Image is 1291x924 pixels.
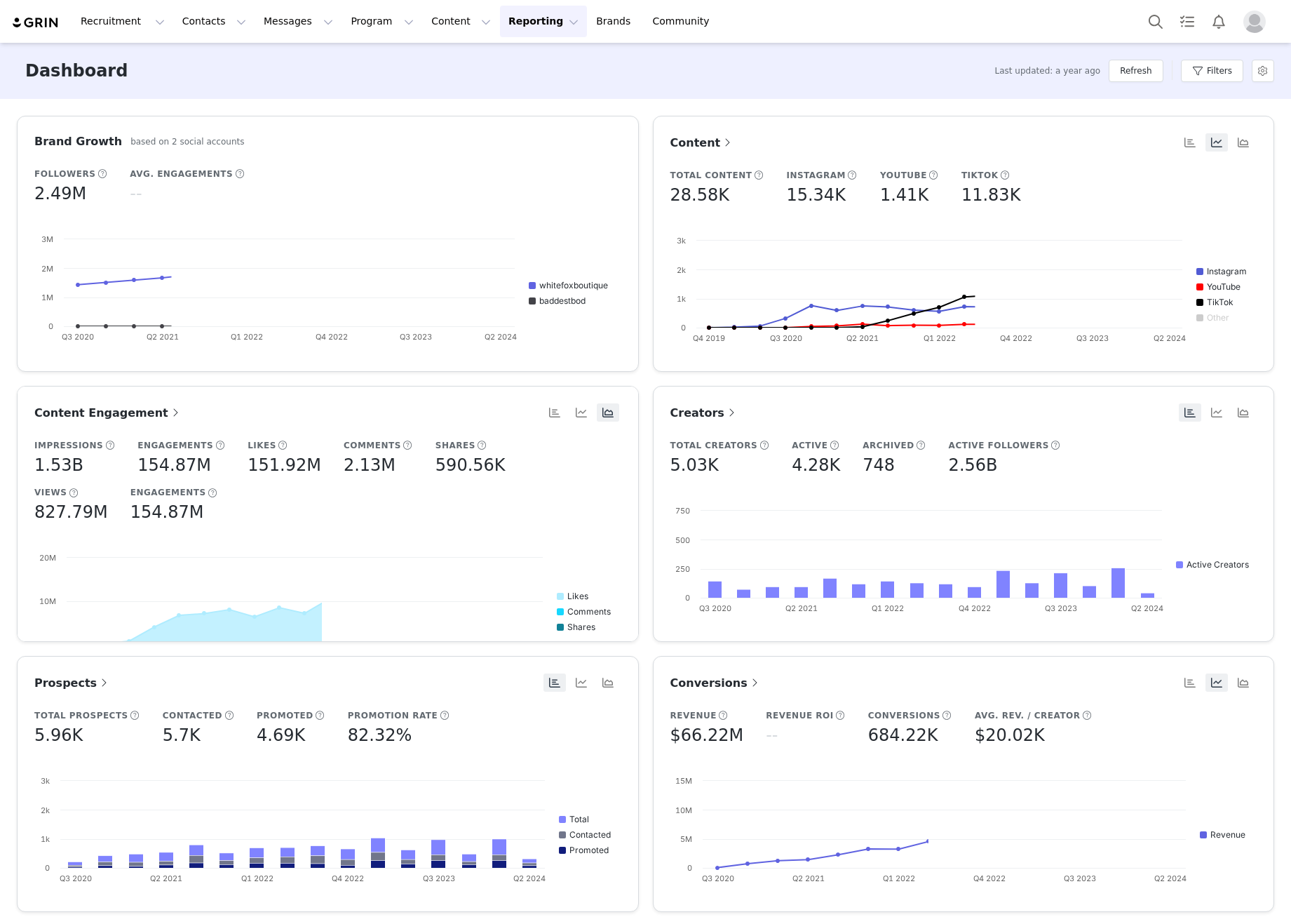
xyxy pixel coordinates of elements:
button: Recruitment [72,6,173,37]
h5: Archived [863,439,914,452]
h5: Avg. Engagements [130,168,233,180]
h5: -- [766,723,778,748]
text: Q1 2022 [882,873,914,883]
h5: Promoted [257,709,313,722]
h5: TikTok [961,169,999,182]
h5: Avg. Rev. / Creator [975,709,1081,722]
h5: Engagements [130,486,206,499]
a: Tasks [1172,6,1203,37]
text: Other [1207,312,1229,323]
text: Q2 2024 [1153,333,1185,343]
text: Q3 2023 [1045,603,1077,613]
text: 1k [41,834,50,844]
text: Q2 2021 [147,332,179,342]
text: Q2 2021 [792,873,824,883]
h5: Likes [248,439,276,452]
h5: Active Followers [949,439,1049,452]
text: Q3 2023 [1076,333,1109,343]
text: 2k [41,805,50,815]
text: Q3 2023 [1064,873,1096,883]
text: Q3 2020 [701,873,734,883]
text: Q4 2022 [316,332,348,342]
a: Creators [670,404,738,422]
text: Q3 2023 [400,332,432,342]
h5: 5.7K [163,723,201,748]
text: Q4 2022 [332,873,364,883]
span: Creators [670,406,738,420]
text: Q3 2023 [423,873,455,883]
text: baddestbod [539,295,586,306]
h5: Instagram [786,169,846,182]
button: Refresh [1109,60,1163,82]
text: Q4 2022 [973,873,1006,883]
text: Q2 2024 [1131,603,1163,613]
text: Comments [567,606,611,617]
h5: 154.87M [130,500,204,525]
a: grin logo [11,16,60,29]
a: Conversions [670,674,762,692]
h5: based on 2 social accounts [130,135,244,148]
h5: 4.69K [257,723,305,748]
h5: 2.56B [949,453,998,478]
h5: Revenue [670,709,717,722]
text: Q3 2020 [60,873,92,883]
h5: Promotion Rate [348,709,438,722]
text: Q4 2019 [693,333,725,343]
text: YouTube [1207,281,1241,292]
span: Last updated: a year ago [995,65,1101,77]
button: Content [423,6,499,37]
button: Notifications [1203,6,1234,37]
text: 2M [41,264,53,274]
text: Q2 2021 [846,333,879,343]
h5: 748 [863,453,895,478]
h5: 1.41K [880,182,928,208]
h5: 5.96K [34,723,83,748]
text: 0 [45,863,50,873]
h5: 684.22K [868,723,938,748]
text: Q2 2024 [513,873,546,883]
h3: Brand Growth [34,133,122,150]
h5: 82.32% [348,723,412,748]
h5: Total Content [670,169,752,182]
text: Contacted [569,829,611,840]
h5: Revenue ROI [766,709,834,722]
text: 250 [675,564,690,574]
text: Q1 2022 [872,603,904,613]
text: Q1 2022 [923,333,955,343]
h5: Engagements [137,439,213,452]
text: 3k [677,236,686,246]
text: Q2 2021 [150,873,182,883]
text: Q2 2024 [485,332,517,342]
h5: 1.53B [34,453,83,478]
h5: $20.02K [975,723,1045,748]
text: Total [569,814,589,824]
button: Reporting [500,6,587,37]
button: Filters [1181,60,1243,82]
h5: Shares [435,439,475,452]
text: Q1 2022 [231,332,263,342]
text: 5M [680,834,692,844]
h5: 2.13M [344,453,396,478]
span: Content Engagement [34,406,182,420]
text: 2k [677,265,686,275]
a: Content [670,134,735,152]
text: Q3 2020 [698,603,731,613]
text: 3k [41,776,50,786]
text: 10M [39,596,56,606]
text: Q2 2021 [785,603,817,613]
text: Instagram [1207,266,1247,276]
text: Likes [567,591,588,601]
text: 1k [677,294,686,304]
text: Active Creators [1187,559,1249,570]
text: 0 [48,321,53,331]
h5: Total Prospects [34,709,128,722]
h3: Dashboard [25,58,128,83]
h5: 154.87M [137,453,211,478]
h5: 28.58K [670,182,729,208]
h5: Comments [344,439,401,452]
button: Search [1140,6,1171,37]
button: Program [342,6,422,37]
text: Shares [567,622,595,632]
h5: 15.34K [786,182,845,208]
text: 10M [675,805,692,815]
